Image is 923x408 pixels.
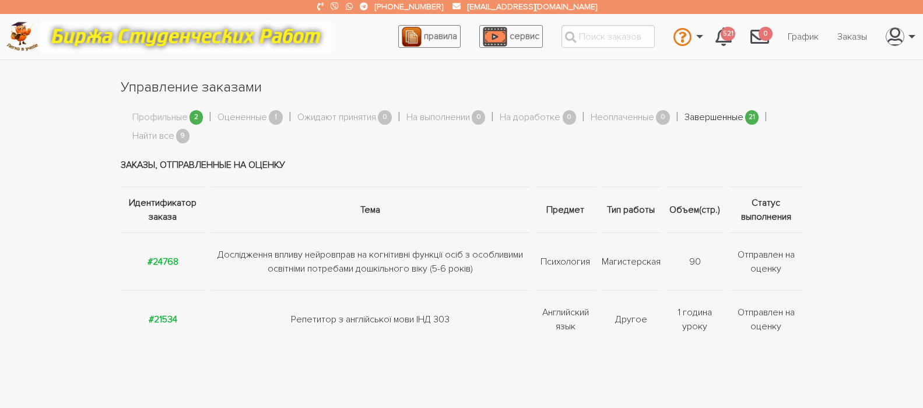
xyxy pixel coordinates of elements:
[6,22,38,51] img: logo-c4363faeb99b52c628a42810ed6dfb4293a56d4e4775eb116515dfe7f33672af.png
[132,129,174,144] a: Найти все
[532,187,599,233] th: Предмет
[378,110,392,125] span: 0
[828,26,876,48] a: Заказы
[599,187,664,233] th: Тип работы
[132,110,188,125] a: Профильные
[721,27,735,41] span: 521
[424,30,457,42] span: правила
[599,291,664,349] td: Другое
[149,314,177,325] a: #21534
[778,26,828,48] a: График
[656,110,670,125] span: 0
[532,233,599,291] td: Психология
[706,21,741,52] a: 521
[745,110,759,125] span: 21
[599,233,664,291] td: Магистерская
[483,27,507,47] img: play_icon-49f7f135c9dc9a03216cfdbccbe1e3994649169d890fb554cedf0eac35a01ba8.png
[375,2,443,12] a: [PHONE_NUMBER]
[121,143,803,187] td: Заказы, отправленные на оценку
[148,256,178,268] a: #24768
[468,2,597,12] a: [EMAIL_ADDRESS][DOMAIN_NAME]
[563,110,577,125] span: 0
[297,110,376,125] a: Ожидают принятия
[402,27,422,47] img: agreement_icon-feca34a61ba7f3d1581b08bc946b2ec1ccb426f67415f344566775c155b7f62c.png
[510,30,539,42] span: сервис
[664,187,727,233] th: Объем(стр.)
[727,291,803,349] td: Отправлен на оценку
[741,21,778,52] a: 0
[208,187,532,233] th: Тема
[532,291,599,349] td: Английский язык
[121,78,803,97] h1: Управление заказами
[759,27,773,41] span: 0
[727,233,803,291] td: Отправлен на оценку
[685,110,743,125] a: Завершенные
[591,110,654,125] a: Неоплаченные
[727,187,803,233] th: Статус выполнения
[664,291,727,349] td: 1 година уроку
[121,187,209,233] th: Идентификатор заказа
[208,233,532,291] td: Дослідження впливу нейровправ на когнітивні функції осіб з особливими освітніми потребами дошкіль...
[398,25,461,48] a: правила
[479,25,543,48] a: сервис
[664,233,727,291] td: 90
[269,110,283,125] span: 1
[217,110,267,125] a: Оцененные
[500,110,560,125] a: На доработке
[189,110,203,125] span: 2
[472,110,486,125] span: 0
[176,129,190,143] span: 9
[208,291,532,349] td: Репетитор з англійської мови ІНД 303
[406,110,470,125] a: На выполнении
[561,25,655,48] input: Поиск заказов
[40,20,332,52] img: motto-12e01f5a76059d5f6a28199ef077b1f78e012cfde436ab5cf1d4517935686d32.gif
